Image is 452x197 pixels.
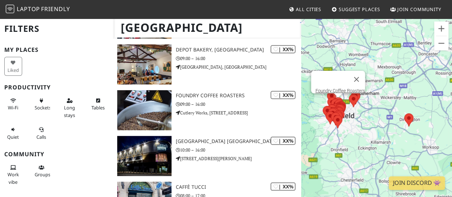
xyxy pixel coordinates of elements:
button: Groups [33,162,50,181]
h2: Filters [4,18,109,40]
button: Wi-Fi [4,95,22,114]
span: Group tables [35,171,50,178]
p: [STREET_ADDRESS][PERSON_NAME] [176,155,301,162]
div: | XX% [270,137,295,145]
a: All Cities [286,3,324,16]
h3: My Places [4,46,109,53]
p: 09:00 – 16:00 [176,55,301,62]
p: 10:00 – 16:00 [176,147,301,153]
p: [GEOGRAPHIC_DATA], [GEOGRAPHIC_DATA] [176,64,301,70]
span: Join Community [397,6,441,13]
span: All Cities [296,6,321,13]
span: Stable Wi-Fi [8,104,18,111]
span: Friendly [41,5,70,13]
button: Close [348,71,365,88]
button: Zoom in [434,21,448,36]
div: | XX% [270,91,295,99]
button: Sockets [33,95,50,114]
span: Quiet [7,134,19,140]
button: Calls [33,124,50,143]
img: Depot Bakery, Coach House [117,44,172,84]
h3: Foundry Coffee Roasters [176,93,301,99]
h1: [GEOGRAPHIC_DATA] [115,18,300,38]
img: Utilita Arena Sheffield [117,136,172,176]
img: LaptopFriendly [6,5,14,13]
p: 09:00 – 16:00 [176,101,301,108]
span: Suggest Places [339,6,380,13]
span: Laptop [17,5,40,13]
button: Tables [89,95,107,114]
img: Foundry Coffee Roasters [117,90,172,130]
span: Video/audio calls [36,134,46,140]
a: Depot Bakery, Coach House | XX% Depot Bakery, [GEOGRAPHIC_DATA] 09:00 – 16:00 [GEOGRAPHIC_DATA], ... [113,44,301,84]
span: Work-friendly tables [91,104,104,111]
button: Long stays [61,95,79,121]
div: | XX% [270,182,295,191]
h3: Caffè Tucci [176,184,301,190]
p: Cutlery Works, [STREET_ADDRESS] [176,109,301,116]
h3: Productivity [4,84,109,91]
a: Foundry Coffee Roasters | XX% Foundry Coffee Roasters 09:00 – 16:00 Cutlery Works, [STREET_ADDRESS] [113,90,301,130]
button: Quiet [4,124,22,143]
span: Long stays [64,104,75,118]
a: Utilita Arena Sheffield | XX% [GEOGRAPHIC_DATA] [GEOGRAPHIC_DATA] 10:00 – 16:00 [STREET_ADDRESS][... [113,136,301,176]
h3: [GEOGRAPHIC_DATA] [GEOGRAPHIC_DATA] [176,138,301,144]
a: LaptopFriendly LaptopFriendly [6,3,70,16]
span: People working [8,171,19,185]
button: Zoom out [434,36,448,50]
div: | XX% [270,45,295,53]
span: Power sockets [35,104,51,111]
a: Foundry Coffee Roasters [316,88,365,93]
a: Suggest Places [329,3,383,16]
h3: Community [4,151,109,158]
button: Work vibe [4,162,22,188]
a: Join Community [387,3,444,16]
h3: Depot Bakery, [GEOGRAPHIC_DATA] [176,47,301,53]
